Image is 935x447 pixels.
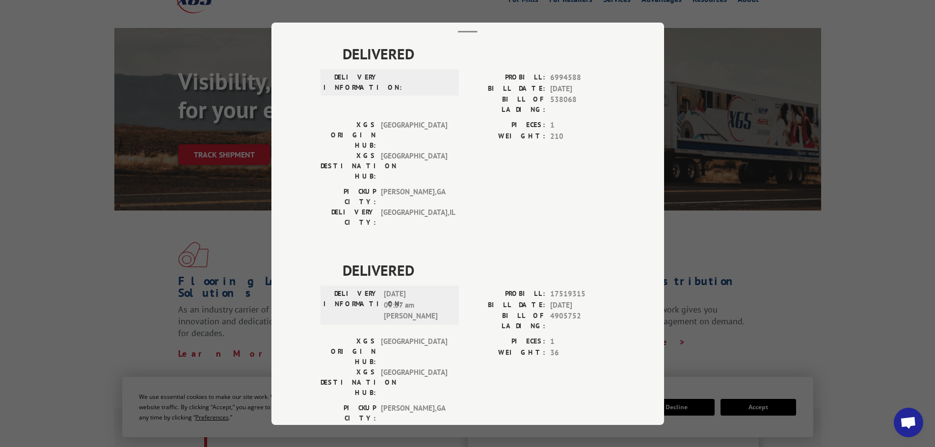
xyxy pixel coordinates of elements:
[321,151,376,182] label: XGS DESTINATION HUB:
[468,83,545,94] label: BILL DATE:
[550,289,615,300] span: 17519315
[381,186,447,207] span: [PERSON_NAME] , GA
[323,72,379,93] label: DELIVERY INFORMATION:
[468,72,545,83] label: PROBILL:
[343,43,615,65] span: DELIVERED
[550,336,615,347] span: 1
[381,120,447,151] span: [GEOGRAPHIC_DATA]
[381,367,447,398] span: [GEOGRAPHIC_DATA]
[550,72,615,83] span: 6994588
[468,289,545,300] label: PROBILL:
[550,120,615,131] span: 1
[323,289,379,322] label: DELIVERY INFORMATION:
[550,299,615,311] span: [DATE]
[381,423,447,444] span: [GEOGRAPHIC_DATA] , IL
[321,186,376,207] label: PICKUP CITY:
[468,299,545,311] label: BILL DATE:
[468,347,545,358] label: WEIGHT:
[321,207,376,228] label: DELIVERY CITY:
[321,367,376,398] label: XGS DESTINATION HUB:
[384,289,450,322] span: [DATE] 09:57 am [PERSON_NAME]
[550,94,615,115] span: 538068
[550,83,615,94] span: [DATE]
[550,311,615,331] span: 4905752
[321,423,376,444] label: DELIVERY CITY:
[381,151,447,182] span: [GEOGRAPHIC_DATA]
[468,131,545,142] label: WEIGHT:
[468,311,545,331] label: BILL OF LADING:
[381,336,447,367] span: [GEOGRAPHIC_DATA]
[468,336,545,347] label: PIECES:
[381,403,447,423] span: [PERSON_NAME] , GA
[343,259,615,281] span: DELIVERED
[321,120,376,151] label: XGS ORIGIN HUB:
[894,408,923,437] a: Open chat
[321,403,376,423] label: PICKUP CITY:
[468,120,545,131] label: PIECES:
[381,207,447,228] span: [GEOGRAPHIC_DATA] , IL
[321,336,376,367] label: XGS ORIGIN HUB:
[550,347,615,358] span: 36
[550,131,615,142] span: 210
[468,94,545,115] label: BILL OF LADING:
